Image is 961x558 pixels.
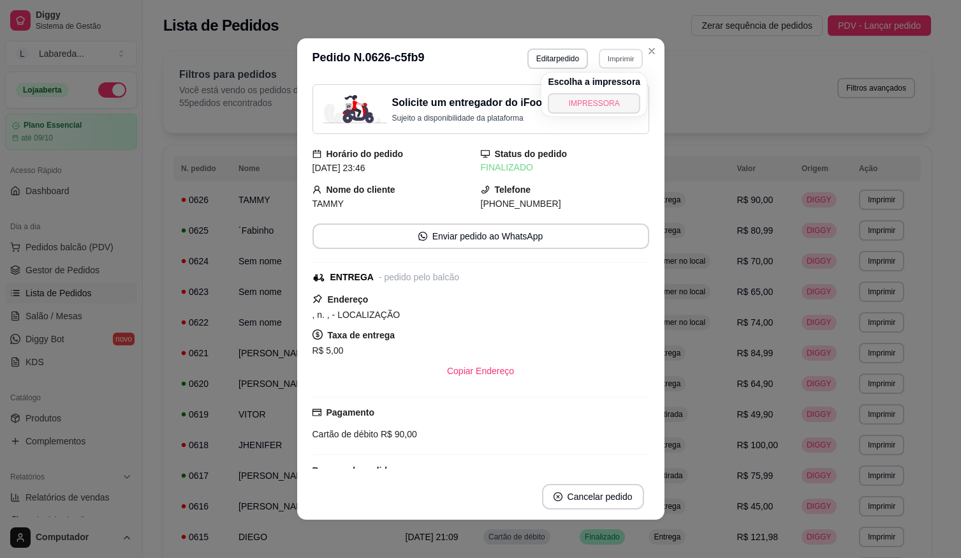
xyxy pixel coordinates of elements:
strong: Status do pedido [495,149,568,159]
span: dollar [312,329,323,340]
strong: Taxa de entrega [328,330,395,340]
div: ENTREGA [330,271,374,284]
span: Cartão de débito [312,429,379,439]
button: close-circleCancelar pedido [542,484,644,509]
span: R$ 5,00 [312,345,344,356]
h3: Pedido N. 0626-c5fb9 [312,49,425,69]
h4: Escolha a impressora [548,75,640,88]
strong: Pagamento [326,407,374,418]
div: FINALIZADO [481,161,649,174]
strong: Endereço [328,294,369,305]
button: Copiar Endereço [437,358,524,384]
p: Sujeito a disponibilidade da plataforma [392,113,548,123]
button: Editarpedido [527,49,588,69]
span: phone [481,185,490,194]
span: credit-card [312,408,321,417]
span: [DATE] 23:46 [312,163,365,173]
button: IMPRESSORA [548,93,640,114]
img: delivery-image [323,95,387,123]
strong: Resumo do pedido [312,465,393,476]
strong: Horário do pedido [326,149,404,159]
span: TAMMY [312,199,344,209]
span: user [312,185,321,194]
span: , n. , - LOCALIZAÇÃO [312,310,400,320]
button: Close [642,41,662,61]
span: close-circle [554,492,562,501]
span: calendar [312,149,321,158]
span: [PHONE_NUMBER] [481,199,561,209]
span: pushpin [312,294,323,304]
div: - pedido pelo balcão [379,271,459,284]
strong: Telefone [495,185,531,195]
button: Imprimir [599,49,643,68]
button: whats-appEnviar pedido ao WhatsApp [312,223,649,249]
strong: Nome do cliente [326,185,395,195]
span: whats-app [418,232,427,241]
span: R$ 90,00 [378,429,417,439]
h3: Solicite um entregador do iFood [392,95,548,110]
span: desktop [481,149,490,158]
